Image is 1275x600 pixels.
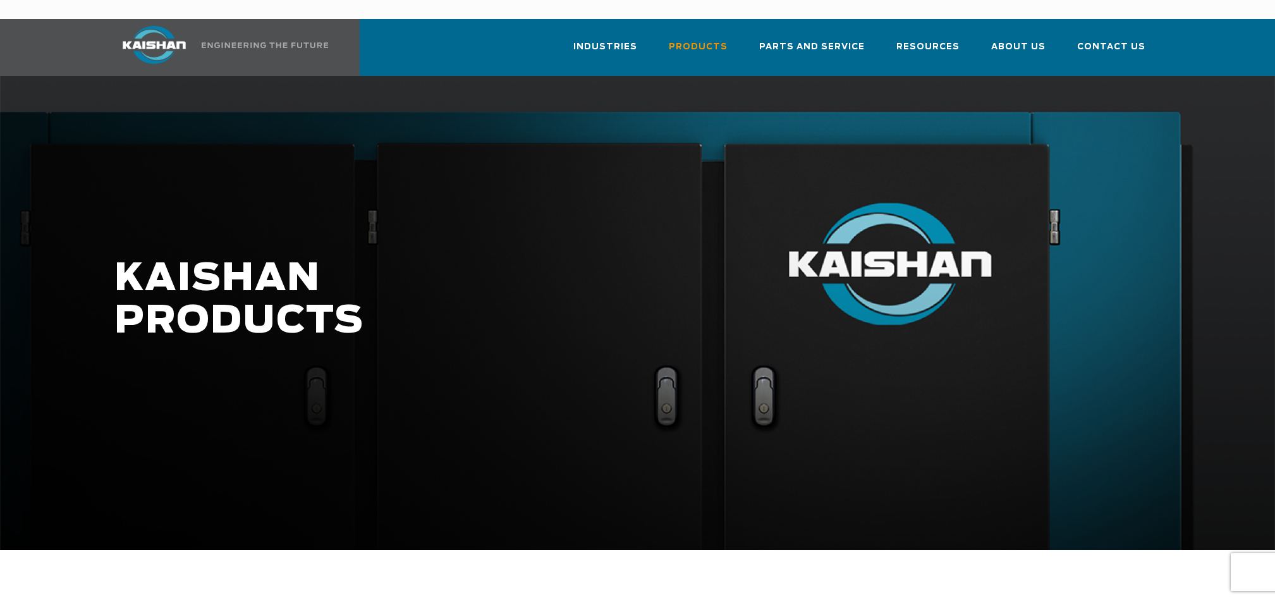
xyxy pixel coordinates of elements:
a: Resources [896,30,960,73]
span: Products [669,40,728,54]
h1: KAISHAN PRODUCTS [114,258,984,343]
span: Resources [896,40,960,54]
a: Contact Us [1077,30,1145,73]
a: Industries [573,30,637,73]
span: About Us [991,40,1046,54]
a: Products [669,30,728,73]
span: Parts and Service [759,40,865,54]
span: Contact Us [1077,40,1145,54]
img: Engineering the future [202,42,328,48]
span: Industries [573,40,637,54]
a: Parts and Service [759,30,865,73]
img: kaishan logo [107,26,202,64]
a: About Us [991,30,1046,73]
a: Kaishan USA [107,19,331,76]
